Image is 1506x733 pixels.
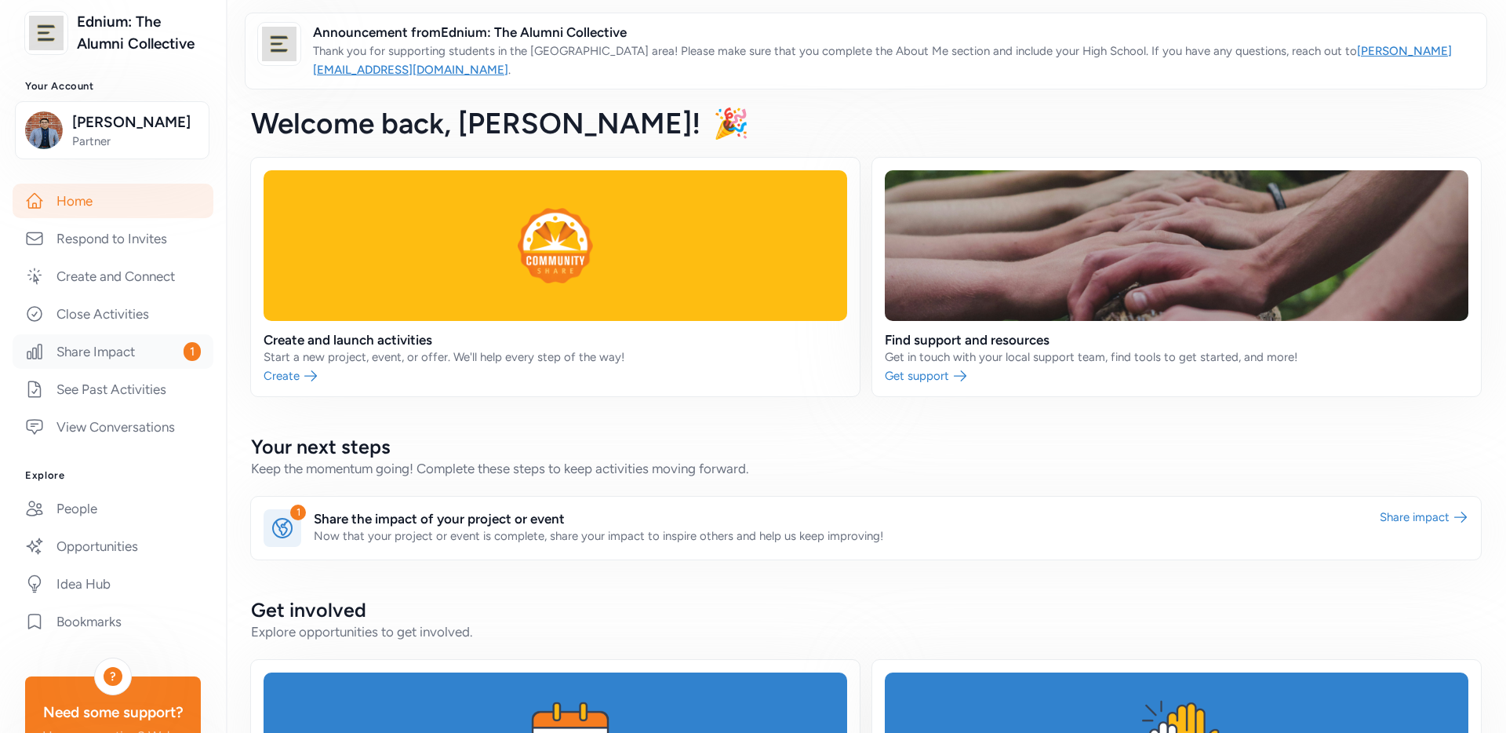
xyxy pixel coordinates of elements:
a: Create and Connect [13,259,213,294]
div: Keep the momentum going! Complete these steps to keep activities moving forward. [251,459,1481,478]
a: Ednium: The Alumni Collective [77,11,201,55]
span: 1 [184,342,201,361]
p: Thank you for supporting students in the [GEOGRAPHIC_DATA] area! Please make sure that you comple... [313,42,1474,79]
span: Announcement from Ednium: The Alumni Collective [313,23,1474,42]
a: Respond to Invites [13,221,213,256]
a: Opportunities [13,529,213,563]
h2: Get involved [251,597,1481,622]
h3: Explore [25,469,201,482]
h3: Your Account [25,80,201,93]
a: Share Impact1 [13,334,213,369]
div: 1 [290,505,306,520]
button: [PERSON_NAME]Partner [15,101,209,159]
span: Partner [72,133,199,149]
div: ? [104,667,122,686]
span: Welcome back , [PERSON_NAME]! [251,106,700,140]
a: Bookmarks [13,604,213,639]
img: logo [262,27,296,61]
span: 🎉 [713,106,749,140]
a: See Past Activities [13,372,213,407]
a: People [13,491,213,526]
a: Idea Hub [13,567,213,601]
div: Need some support? [38,702,188,724]
a: Close Activities [13,297,213,331]
img: logo [29,16,64,50]
a: View Conversations [13,410,213,444]
h2: Your next steps [251,434,1481,459]
div: Explore opportunities to get involved. [251,622,1481,641]
a: Home [13,184,213,218]
span: [PERSON_NAME] [72,111,199,133]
